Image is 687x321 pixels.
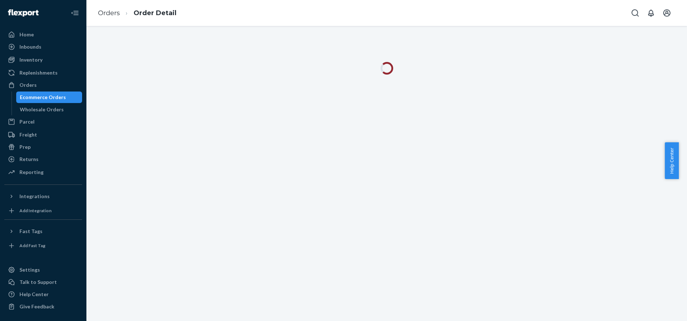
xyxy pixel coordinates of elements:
div: Freight [19,131,37,138]
a: Orders [4,79,82,91]
a: Inventory [4,54,82,66]
div: Prep [19,143,31,151]
a: Prep [4,141,82,153]
a: Freight [4,129,82,141]
div: Inbounds [19,43,41,50]
button: Help Center [665,142,679,179]
a: Replenishments [4,67,82,79]
button: Talk to Support [4,276,82,288]
a: Wholesale Orders [16,104,82,115]
a: Parcel [4,116,82,128]
button: Give Feedback [4,301,82,312]
div: Help Center [19,291,49,298]
div: Fast Tags [19,228,42,235]
button: Integrations [4,191,82,202]
button: Fast Tags [4,226,82,237]
div: Talk to Support [19,278,57,286]
button: Close Navigation [68,6,82,20]
a: Add Integration [4,205,82,217]
a: Home [4,29,82,40]
a: Returns [4,153,82,165]
button: Open account menu [660,6,674,20]
div: Replenishments [19,69,58,76]
a: Orders [98,9,120,17]
a: Settings [4,264,82,276]
ol: breadcrumbs [92,3,182,24]
div: Orders [19,81,37,89]
div: Settings [19,266,40,273]
div: Give Feedback [19,303,54,310]
button: Open Search Box [628,6,642,20]
a: Order Detail [134,9,176,17]
div: Add Fast Tag [19,242,45,249]
div: Returns [19,156,39,163]
div: Wholesale Orders [20,106,64,113]
a: Reporting [4,166,82,178]
a: Help Center [4,289,82,300]
a: Ecommerce Orders [16,92,82,103]
div: Integrations [19,193,50,200]
a: Add Fast Tag [4,240,82,251]
div: Add Integration [19,208,51,214]
div: Ecommerce Orders [20,94,66,101]
button: Open notifications [644,6,658,20]
div: Reporting [19,169,44,176]
div: Parcel [19,118,35,125]
img: Flexport logo [8,9,39,17]
a: Inbounds [4,41,82,53]
div: Home [19,31,34,38]
div: Inventory [19,56,42,63]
